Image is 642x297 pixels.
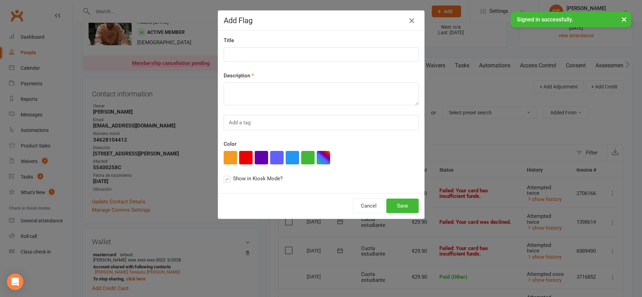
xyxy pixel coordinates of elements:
button: Save [386,199,419,213]
div: Open Intercom Messenger [7,274,23,290]
label: Title [224,36,234,45]
button: × [618,12,630,27]
input: Add a tag [228,118,253,127]
label: Color [224,140,236,148]
span: Signed in successfully. [517,16,573,23]
label: Description [224,71,254,80]
span: Show in Kiosk Mode? [233,174,283,182]
button: Cancel [353,199,385,213]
